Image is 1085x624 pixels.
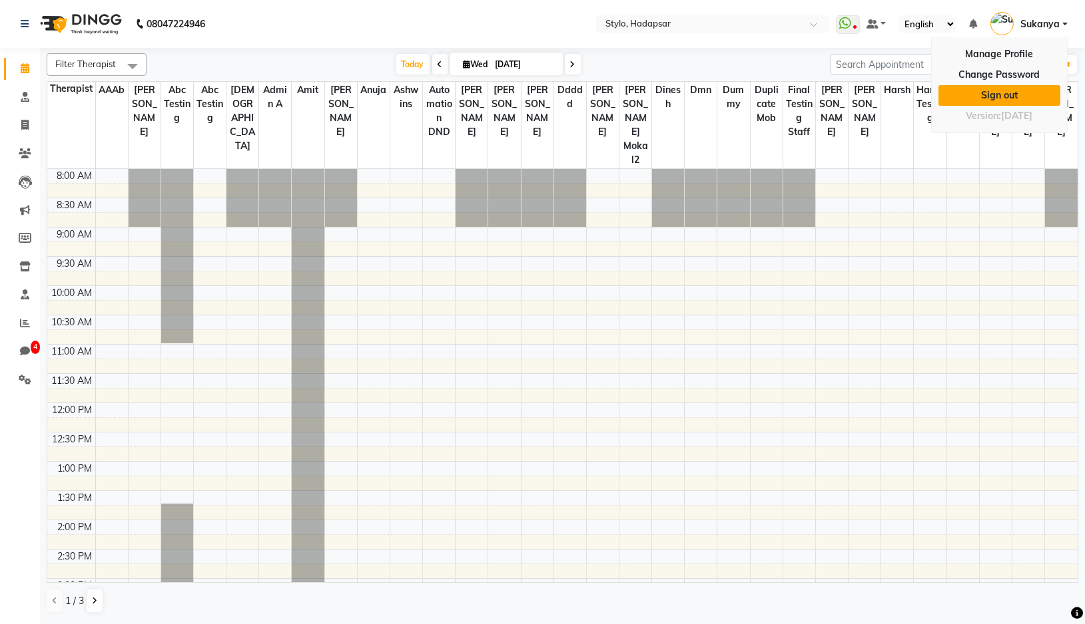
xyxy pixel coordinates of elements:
[49,286,95,300] div: 10:00 AM
[456,82,488,140] span: [PERSON_NAME]
[34,5,125,43] img: logo
[390,82,422,112] span: ashwins
[55,462,95,476] div: 1:00 PM
[522,82,553,140] span: [PERSON_NAME]
[259,82,291,112] span: Admin A
[990,12,1014,35] img: Sukanya
[55,579,95,593] div: 3:00 PM
[619,82,651,168] span: [PERSON_NAME] Mokal2
[488,82,520,140] span: [PERSON_NAME]
[914,82,946,126] span: harsh testing
[49,374,95,388] div: 11:30 AM
[226,82,258,154] span: [DEMOGRAPHIC_DATA]
[194,82,226,126] span: Abc testing
[685,82,717,98] span: dmn
[55,257,95,271] div: 9:30 AM
[1020,17,1060,31] span: Sukanya
[423,82,455,140] span: Automation DND
[96,82,128,98] span: AAAb
[554,82,586,112] span: ddddd
[55,491,95,505] div: 1:30 PM
[816,82,848,140] span: [PERSON_NAME]
[147,5,205,43] b: 08047224946
[55,59,116,69] span: Filter Therapist
[49,315,95,329] div: 10:30 AM
[55,198,95,212] div: 8:30 AM
[292,82,324,98] span: Amit
[55,169,95,183] div: 8:00 AM
[55,520,95,534] div: 2:00 PM
[717,82,749,112] span: dummy
[396,54,430,75] span: Today
[783,82,815,140] span: Final testing staff
[587,82,619,140] span: [PERSON_NAME]
[55,549,95,563] div: 2:30 PM
[65,594,84,608] span: 1 / 3
[358,82,390,98] span: Anuja
[47,82,95,96] div: Therapist
[129,82,161,140] span: [PERSON_NAME]
[50,403,95,417] div: 12:00 PM
[652,82,684,112] span: dinesh
[161,82,193,126] span: abc testing
[751,82,783,126] span: Duplicate Mob
[830,54,946,75] input: Search Appointment
[938,85,1060,106] a: Sign out
[938,44,1060,65] a: Manage Profile
[50,432,95,446] div: 12:30 PM
[49,345,95,359] div: 11:00 AM
[881,82,913,98] span: harsh
[938,106,1060,126] div: Version:[DATE]
[325,82,357,140] span: [PERSON_NAME]
[849,82,881,140] span: [PERSON_NAME]
[492,55,558,75] input: 2025-10-01
[31,341,40,354] span: 4
[4,341,36,363] a: 4
[460,59,492,69] span: Wed
[938,65,1060,85] a: Change Password
[55,228,95,241] div: 9:00 AM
